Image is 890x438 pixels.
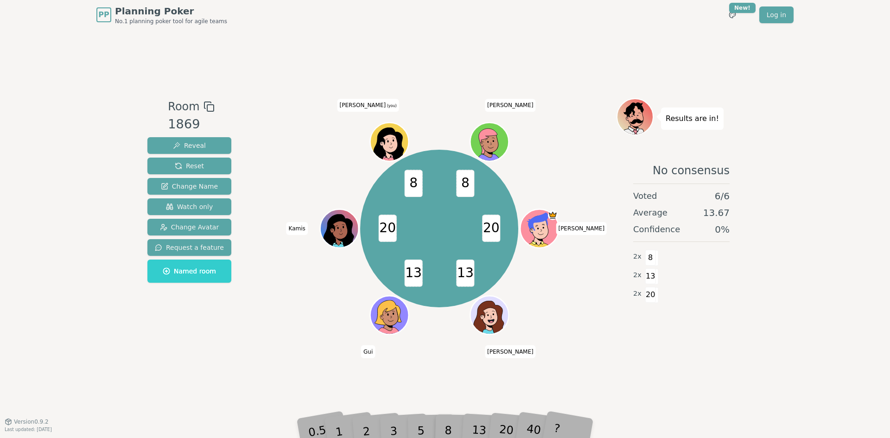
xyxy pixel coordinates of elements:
[729,3,756,13] div: New!
[147,219,231,235] button: Change Avatar
[337,99,399,112] span: Click to change your name
[404,170,422,197] span: 8
[161,182,218,191] span: Change Name
[147,239,231,256] button: Request a feature
[168,98,199,115] span: Room
[666,112,719,125] p: Results are in!
[485,345,536,358] span: Click to change your name
[556,222,607,235] span: Click to change your name
[163,267,216,276] span: Named room
[645,287,656,303] span: 20
[482,215,500,242] span: 20
[759,6,794,23] a: Log in
[147,260,231,283] button: Named room
[404,260,422,287] span: 13
[386,104,397,108] span: (you)
[645,268,656,284] span: 13
[5,427,52,432] span: Last updated: [DATE]
[147,198,231,215] button: Watch only
[633,206,667,219] span: Average
[548,210,558,220] span: Marcio is the host
[456,260,474,287] span: 13
[147,137,231,154] button: Reveal
[378,215,396,242] span: 20
[645,250,656,266] span: 8
[155,243,224,252] span: Request a feature
[715,190,730,203] span: 6 / 6
[361,345,375,358] span: Click to change your name
[115,18,227,25] span: No.1 planning poker tool for agile teams
[653,163,730,178] span: No consensus
[371,124,407,160] button: Click to change your avatar
[96,5,227,25] a: PPPlanning PokerNo.1 planning poker tool for agile teams
[98,9,109,20] span: PP
[456,170,474,197] span: 8
[724,6,741,23] button: New!
[175,161,204,171] span: Reset
[703,206,730,219] span: 13.67
[173,141,206,150] span: Reveal
[633,289,642,299] span: 2 x
[14,418,49,425] span: Version 0.9.2
[5,418,49,425] button: Version0.9.2
[286,222,308,235] span: Click to change your name
[633,270,642,280] span: 2 x
[160,222,219,232] span: Change Avatar
[715,223,730,236] span: 0 %
[485,99,536,112] span: Click to change your name
[168,115,214,134] div: 1869
[147,158,231,174] button: Reset
[166,202,213,211] span: Watch only
[115,5,227,18] span: Planning Poker
[633,190,657,203] span: Voted
[147,178,231,195] button: Change Name
[633,223,680,236] span: Confidence
[633,252,642,262] span: 2 x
